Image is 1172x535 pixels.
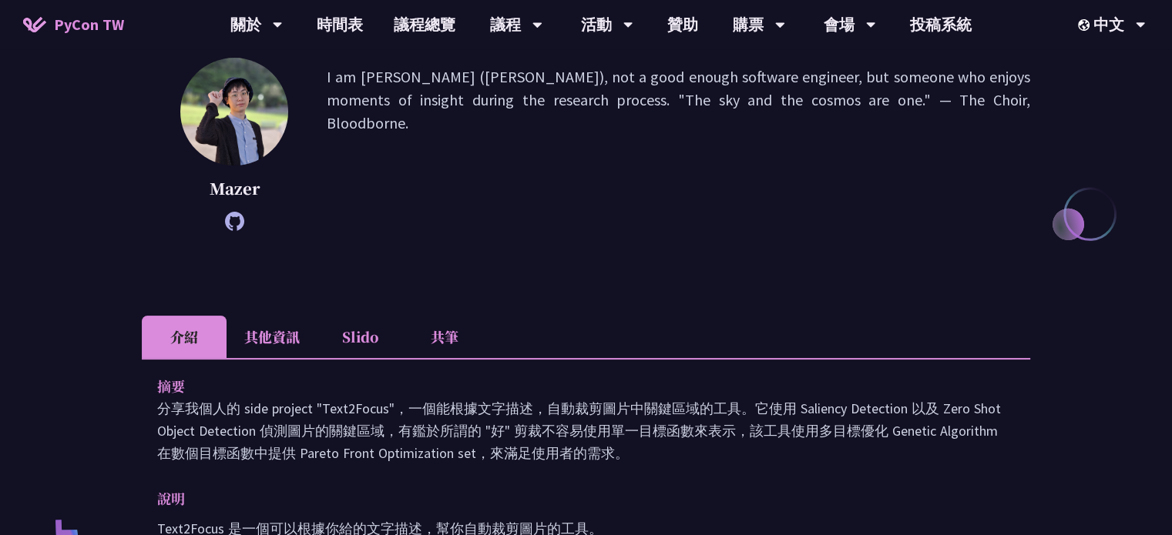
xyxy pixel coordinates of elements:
[180,177,288,200] p: Mazer
[402,316,487,358] li: 共筆
[8,5,139,44] a: PyCon TW
[54,13,124,36] span: PyCon TW
[1078,19,1093,31] img: Locale Icon
[157,487,984,510] p: 說明
[180,58,288,166] img: Mazer
[157,375,984,397] p: 摘要
[317,316,402,358] li: Slido
[327,65,1030,223] p: I am [PERSON_NAME] ([PERSON_NAME]), not a good enough software engineer, but someone who enjoys m...
[142,316,227,358] li: 介紹
[227,316,317,358] li: 其他資訊
[157,397,1015,464] p: 分享我個人的 side project "Text2Focus"，一個能根據文字描述，自動裁剪圖片中關鍵區域的工具。它使用 Saliency Detection 以及 Zero Shot Obj...
[23,17,46,32] img: Home icon of PyCon TW 2025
